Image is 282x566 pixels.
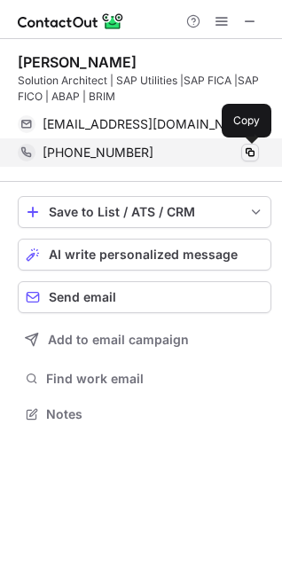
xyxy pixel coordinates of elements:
span: [PHONE_NUMBER] [43,145,153,161]
button: save-profile-one-click [18,196,271,228]
div: [PERSON_NAME] [18,53,137,71]
div: Solution Architect | SAP Utilities |SAP FICA |SAP FICO | ABAP | BRIM [18,73,271,105]
span: [EMAIL_ADDRESS][DOMAIN_NAME] [43,116,246,132]
span: Notes [46,406,264,422]
button: AI write personalized message [18,239,271,271]
button: Notes [18,402,271,427]
img: ContactOut v5.3.10 [18,11,124,32]
span: AI write personalized message [49,248,238,262]
span: Add to email campaign [48,333,189,347]
button: Find work email [18,366,271,391]
span: Send email [49,290,116,304]
span: Find work email [46,371,264,387]
button: Send email [18,281,271,313]
button: Add to email campaign [18,324,271,356]
div: Save to List / ATS / CRM [49,205,240,219]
